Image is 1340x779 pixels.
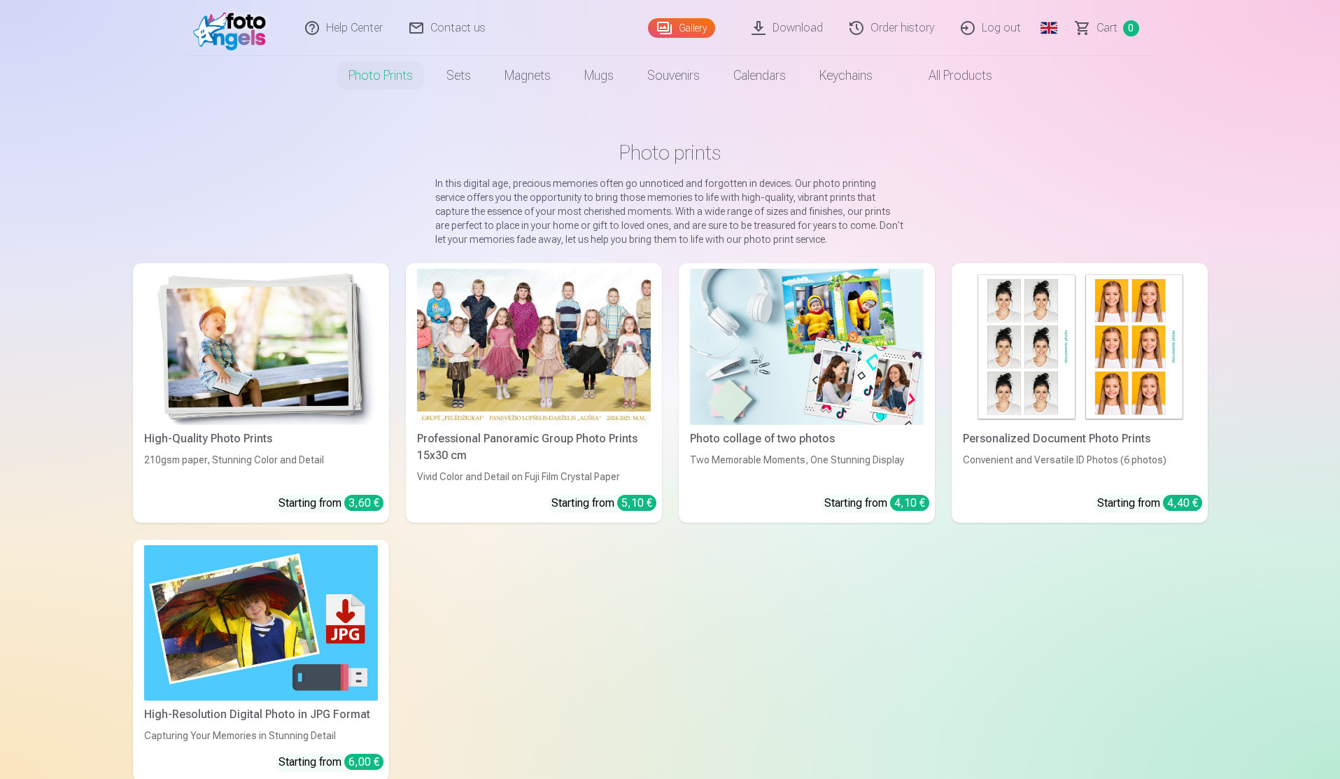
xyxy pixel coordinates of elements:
[890,495,929,511] div: 4,10 €
[824,495,929,512] div: Starting from
[411,470,656,484] div: Vivid Color and Detail on Fuji Film Crystal Paper
[411,430,656,464] div: Professional Panoramic Group Photo Prints 15x30 cm
[406,263,662,523] a: Professional Panoramic Group Photo Prints 15x30 cmVivid Color and Detail on Fuji Film Crystal Pap...
[1097,495,1202,512] div: Starting from
[488,56,567,95] a: Magnets
[133,263,389,523] a: High-Quality Photo PrintsHigh-Quality Photo Prints210gsm paper, Stunning Color and DetailStarting...
[957,430,1202,447] div: Personalized Document Photo Prints
[144,545,378,701] img: High-Resolution Digital Photo in JPG Format
[630,56,717,95] a: Souvenirs
[717,56,803,95] a: Calendars
[139,430,383,447] div: High-Quality Photo Prints
[344,754,383,770] div: 6,00 €
[684,453,929,484] div: Two Memorable Moments, One Stunning Display
[1123,20,1139,36] span: 0
[957,453,1202,484] div: Convenient and Versatile ID Photos (6 photos)
[1096,20,1117,36] span: Сart
[278,495,383,512] div: Starting from
[144,140,1197,165] h1: Photo prints
[889,56,1009,95] a: All products
[551,495,656,512] div: Starting from
[684,430,929,447] div: Photo collage of two photos
[139,453,383,484] div: 210gsm paper, Stunning Color and Detail
[430,56,488,95] a: Sets
[803,56,889,95] a: Keychains
[139,706,383,723] div: High-Resolution Digital Photo in JPG Format
[144,269,378,425] img: High-Quality Photo Prints
[332,56,430,95] a: Photo prints
[690,269,924,425] img: Photo collage of two photos
[567,56,630,95] a: Mugs
[648,18,715,38] a: Gallery
[963,269,1197,425] img: Personalized Document Photo Prints
[193,6,274,50] img: /fa5
[435,176,905,246] p: In this digital age, precious memories often go unnoticed and forgotten in devices. Our photo pri...
[679,263,935,523] a: Photo collage of two photosPhoto collage of two photosTwo Memorable Moments, One Stunning Display...
[278,754,383,771] div: Starting from
[952,263,1208,523] a: Personalized Document Photo PrintsPersonalized Document Photo PrintsConvenient and Versatile ID P...
[1163,495,1202,511] div: 4,40 €
[139,729,383,743] div: Capturing Your Memories in Stunning Detail
[344,495,383,511] div: 3,60 €
[617,495,656,511] div: 5,10 €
